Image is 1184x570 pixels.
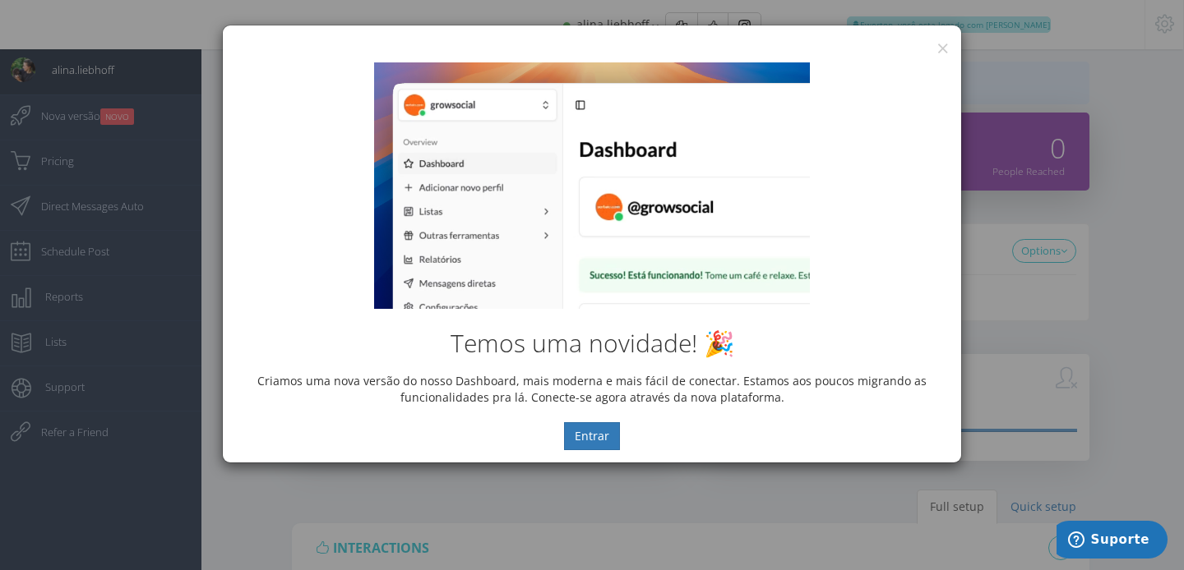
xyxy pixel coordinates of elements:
[235,329,949,356] h2: Temos uma novidade! 🎉
[564,422,620,450] button: Entrar
[235,373,949,406] p: Criamos uma nova versão do nosso Dashboard, mais moderna e mais fácil de conectar. Estamos aos po...
[937,37,949,59] button: ×
[1057,521,1168,562] iframe: Abre um widget para que você possa encontrar mais informações
[374,62,810,309] img: New Dashboard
